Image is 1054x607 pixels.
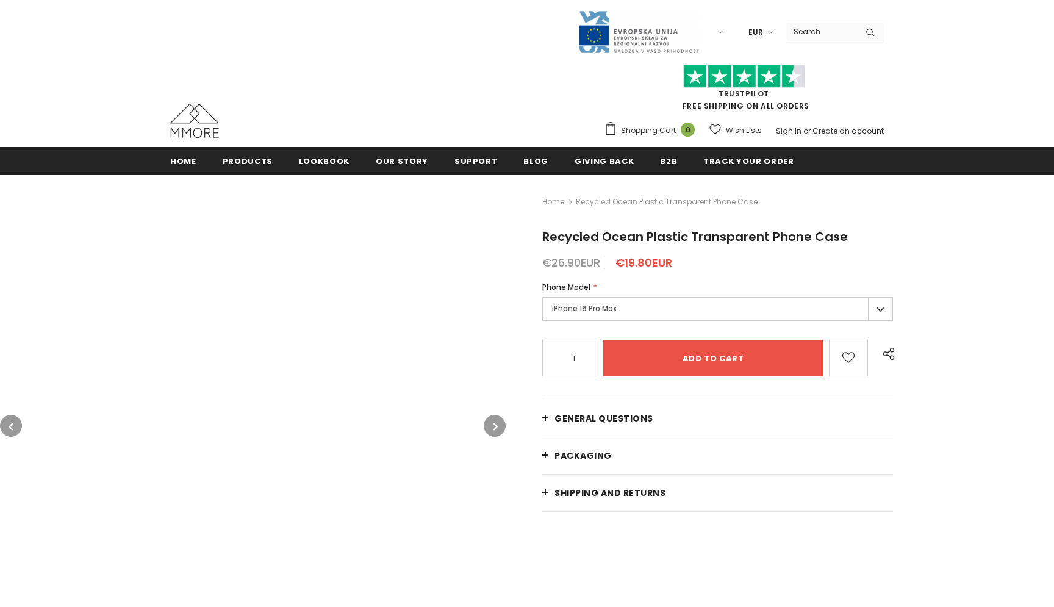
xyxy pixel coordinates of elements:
img: Trust Pilot Stars [683,65,805,88]
span: Shopping Cart [621,124,676,137]
a: Home [542,195,564,209]
span: Blog [523,156,548,167]
span: Products [223,156,273,167]
a: Wish Lists [709,120,762,141]
a: Home [170,147,196,174]
span: Lookbook [299,156,350,167]
span: 0 [681,123,695,137]
span: €19.80EUR [615,255,672,270]
a: Products [223,147,273,174]
span: Phone Model [542,282,590,292]
span: B2B [660,156,677,167]
a: Create an account [812,126,884,136]
span: Wish Lists [726,124,762,137]
a: Shipping and returns [542,475,893,511]
img: Javni Razpis [578,10,700,54]
span: Recycled Ocean Plastic Transparent Phone Case [576,195,758,209]
span: or [803,126,811,136]
span: €26.90EUR [542,255,600,270]
a: B2B [660,147,677,174]
a: Giving back [575,147,634,174]
span: Shipping and returns [554,487,665,499]
img: MMORE Cases [170,104,219,138]
input: Add to cart [603,340,823,376]
label: iPhone 16 Pro Max [542,297,893,321]
span: Giving back [575,156,634,167]
span: Recycled Ocean Plastic Transparent Phone Case [542,228,848,245]
a: PACKAGING [542,437,893,474]
a: Javni Razpis [578,26,700,37]
a: Shopping Cart 0 [604,121,701,140]
a: Sign In [776,126,801,136]
span: Our Story [376,156,428,167]
a: Our Story [376,147,428,174]
span: support [454,156,498,167]
span: General Questions [554,412,653,425]
span: Track your order [703,156,794,167]
span: FREE SHIPPING ON ALL ORDERS [604,70,884,111]
span: Home [170,156,196,167]
span: PACKAGING [554,450,612,462]
a: Blog [523,147,548,174]
a: Lookbook [299,147,350,174]
a: General Questions [542,400,893,437]
a: support [454,147,498,174]
input: Search Site [786,23,856,40]
span: EUR [748,26,763,38]
a: Trustpilot [719,88,769,99]
a: Track your order [703,147,794,174]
